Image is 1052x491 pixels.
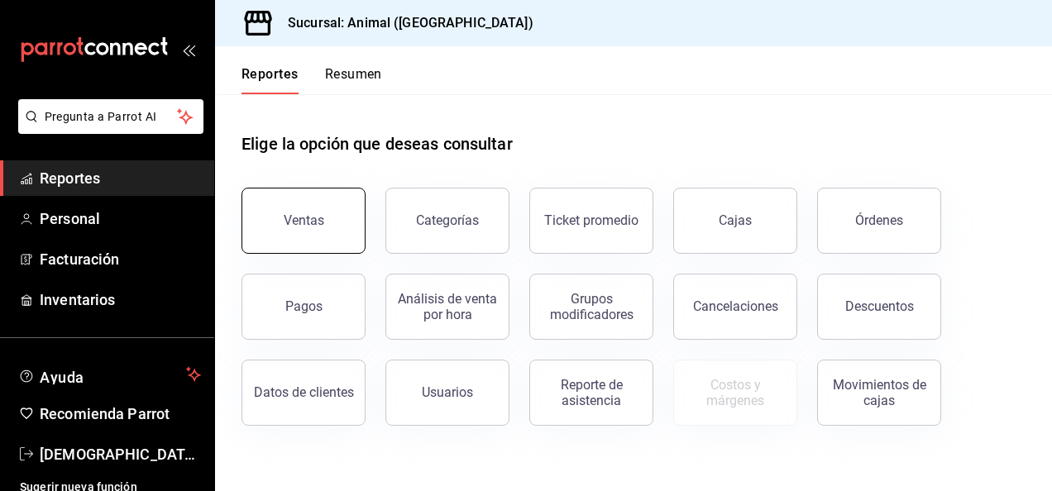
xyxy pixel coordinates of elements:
[275,13,533,33] h3: Sucursal: Animal ([GEOGRAPHIC_DATA])
[241,66,382,94] div: navigation tabs
[40,443,201,465] span: [DEMOGRAPHIC_DATA][PERSON_NAME]
[540,291,643,322] div: Grupos modificadores
[817,274,941,340] button: Descuentos
[673,188,797,254] a: Cajas
[817,188,941,254] button: Órdenes
[684,377,787,408] div: Costos y márgenes
[719,211,753,231] div: Cajas
[529,274,653,340] button: Grupos modificadores
[817,360,941,426] button: Movimientos de cajas
[540,377,643,408] div: Reporte de asistencia
[241,274,366,340] button: Pagos
[40,248,201,270] span: Facturación
[693,298,778,314] div: Cancelaciones
[284,212,324,228] div: Ventas
[40,403,201,425] span: Recomienda Parrot
[416,212,479,228] div: Categorías
[544,212,638,228] div: Ticket promedio
[845,298,914,314] div: Descuentos
[529,188,653,254] button: Ticket promedio
[40,167,201,189] span: Reportes
[241,360,366,426] button: Datos de clientes
[529,360,653,426] button: Reporte de asistencia
[40,365,179,384] span: Ayuda
[828,377,930,408] div: Movimientos de cajas
[45,108,178,126] span: Pregunta a Parrot AI
[40,288,201,311] span: Inventarios
[12,120,203,137] a: Pregunta a Parrot AI
[673,274,797,340] button: Cancelaciones
[254,384,354,400] div: Datos de clientes
[182,43,195,56] button: open_drawer_menu
[422,384,473,400] div: Usuarios
[385,188,509,254] button: Categorías
[385,360,509,426] button: Usuarios
[396,291,499,322] div: Análisis de venta por hora
[241,131,513,156] h1: Elige la opción que deseas consultar
[241,188,366,254] button: Ventas
[673,360,797,426] button: Contrata inventarios para ver este reporte
[18,99,203,134] button: Pregunta a Parrot AI
[855,212,903,228] div: Órdenes
[325,66,382,94] button: Resumen
[40,207,201,230] span: Personal
[385,274,509,340] button: Análisis de venta por hora
[241,66,299,94] button: Reportes
[285,298,323,314] div: Pagos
